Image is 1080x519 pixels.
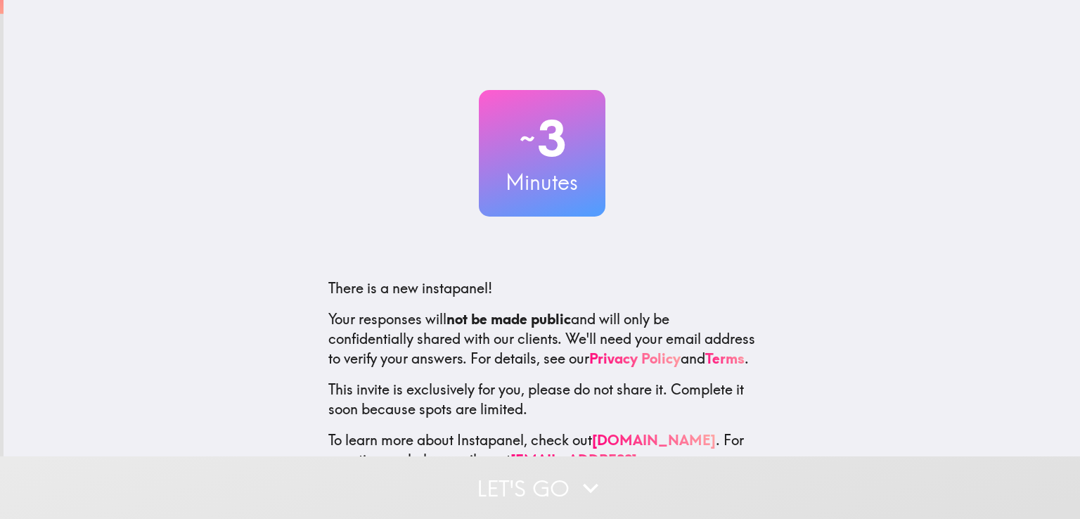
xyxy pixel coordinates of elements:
[328,380,756,419] p: This invite is exclusively for you, please do not share it. Complete it soon because spots are li...
[479,167,605,197] h3: Minutes
[328,430,756,489] p: To learn more about Instapanel, check out . For questions or help, email us at .
[446,310,571,328] b: not be made public
[328,309,756,369] p: Your responses will and will only be confidentially shared with our clients. We'll need your emai...
[517,117,537,160] span: ~
[705,350,745,367] a: Terms
[589,350,681,367] a: Privacy Policy
[328,279,492,297] span: There is a new instapanel!
[592,431,716,449] a: [DOMAIN_NAME]
[479,110,605,167] h2: 3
